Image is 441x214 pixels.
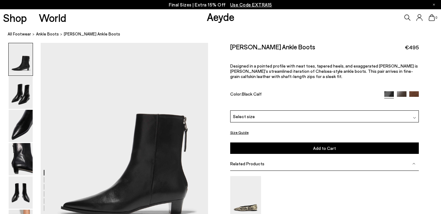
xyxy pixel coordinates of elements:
[8,26,441,43] nav: breadcrumb
[242,91,262,97] span: Black Calf
[8,31,31,37] a: All Footwear
[36,31,59,37] a: Ankle Boots
[429,14,435,21] a: 0
[9,143,33,175] img: Harriet Pointed Ankle Boots - Image 4
[9,176,33,209] img: Harriet Pointed Ankle Boots - Image 5
[36,31,59,36] span: Ankle Boots
[405,43,419,51] span: €495
[233,113,255,120] span: Select size
[230,129,249,136] button: Size Guide
[39,12,66,23] a: World
[3,12,27,23] a: Shop
[230,91,378,98] div: Color:
[230,142,419,154] button: Add to Cart
[230,63,419,79] p: Designed in a pointed profile with neat toes, tapered heels, and exaggerated [PERSON_NAME] is [PE...
[412,162,415,165] img: svg%3E
[313,146,336,151] span: Add to Cart
[207,10,235,23] a: Aeyde
[230,43,315,51] h2: [PERSON_NAME] Ankle Boots
[64,31,120,37] span: [PERSON_NAME] Ankle Boots
[169,1,272,9] p: Final Sizes | Extra 15% Off
[413,116,416,119] img: svg%3E
[230,161,264,166] span: Related Products
[9,110,33,142] img: Harriet Pointed Ankle Boots - Image 3
[230,2,272,7] span: Navigate to /collections/ss25-final-sizes
[9,43,33,76] img: Harriet Pointed Ankle Boots - Image 1
[9,76,33,109] img: Harriet Pointed Ankle Boots - Image 2
[435,16,438,19] span: 0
